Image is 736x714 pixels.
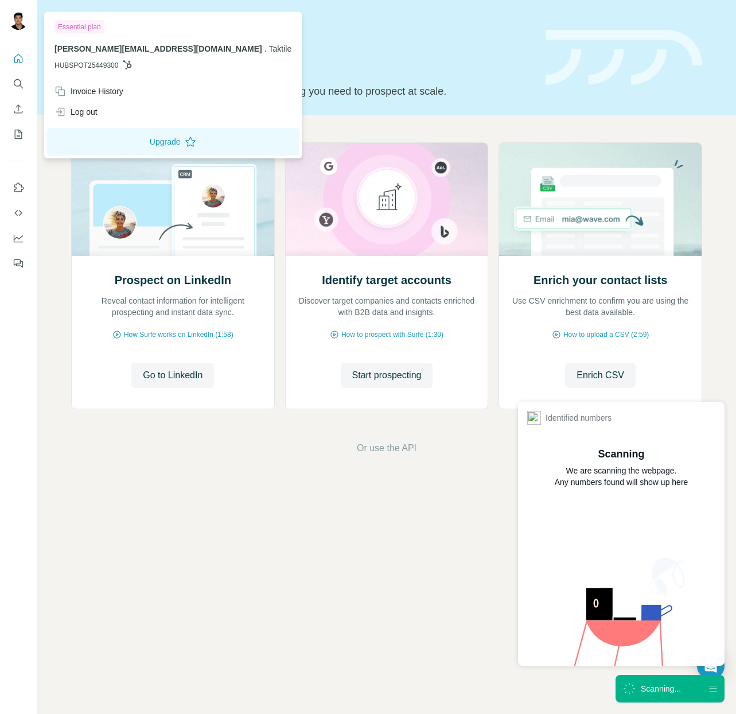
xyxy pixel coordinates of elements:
[9,253,28,274] button: Feedback
[546,30,702,86] img: banner
[285,143,489,256] img: Identify target accounts
[9,99,28,119] button: Enrich CSV
[499,143,702,256] img: Enrich your contact lists
[269,44,292,53] span: Taktile
[9,228,28,249] button: Dashboard
[511,295,690,318] p: Use CSV enrichment to confirm you are using the best data available.
[357,441,416,455] button: Or use the API
[83,295,263,318] p: Reveal contact information for intelligent prospecting and instant data sync.
[565,363,636,388] button: Enrich CSV
[131,363,214,388] button: Go to LinkedIn
[341,363,433,388] button: Start prospecting
[54,86,123,97] div: Invoice History
[71,143,275,256] img: Prospect on LinkedIn
[352,368,422,382] span: Start prospecting
[297,295,477,318] p: Discover target companies and contacts enriched with B2B data and insights.
[9,48,28,69] button: Quick start
[577,368,624,382] span: Enrich CSV
[341,329,443,340] span: How to prospect with Surfe (1:30)
[322,272,451,288] h2: Identify target accounts
[46,128,299,156] button: Upgrade
[54,44,262,53] span: [PERSON_NAME][EMAIL_ADDRESS][DOMAIN_NAME]
[9,124,28,145] button: My lists
[115,272,231,288] h2: Prospect on LinkedIn
[533,272,667,288] h2: Enrich your contact lists
[9,203,28,223] button: Use Surfe API
[143,368,203,382] span: Go to LinkedIn
[563,329,649,340] span: How to upload a CSV (2:59)
[124,329,233,340] span: How Surfe works on LinkedIn (1:58)
[54,20,104,34] div: Essential plan
[9,177,28,198] button: Use Surfe on LinkedIn
[54,60,118,71] span: HUBSPOT25449300
[9,73,28,94] button: Search
[54,106,98,118] div: Log out
[9,11,28,30] img: Avatar
[264,44,267,53] span: .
